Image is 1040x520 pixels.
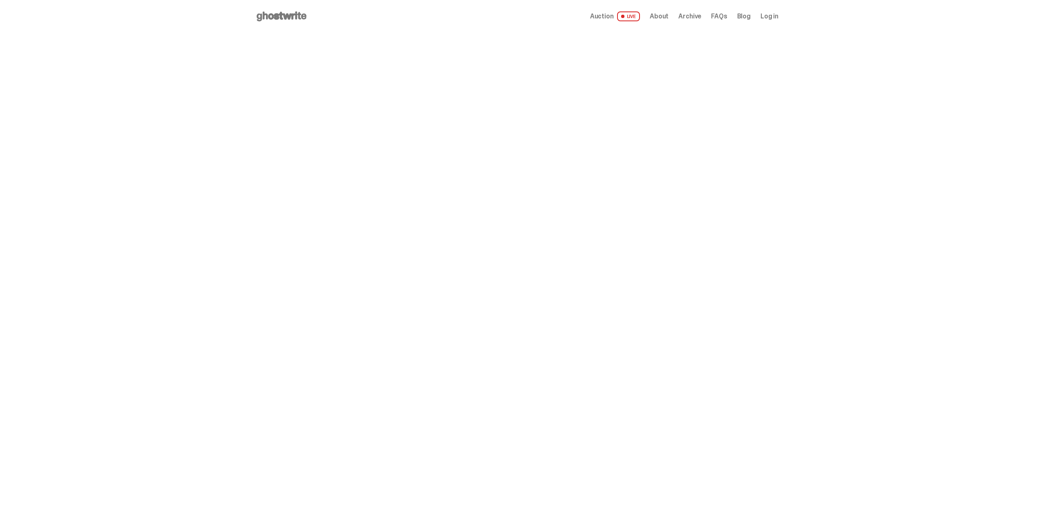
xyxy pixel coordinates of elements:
[590,13,614,20] span: Auction
[737,13,751,20] a: Blog
[590,11,640,21] a: Auction LIVE
[760,13,778,20] a: Log in
[711,13,727,20] a: FAQs
[678,13,701,20] a: Archive
[617,11,640,21] span: LIVE
[650,13,669,20] a: About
